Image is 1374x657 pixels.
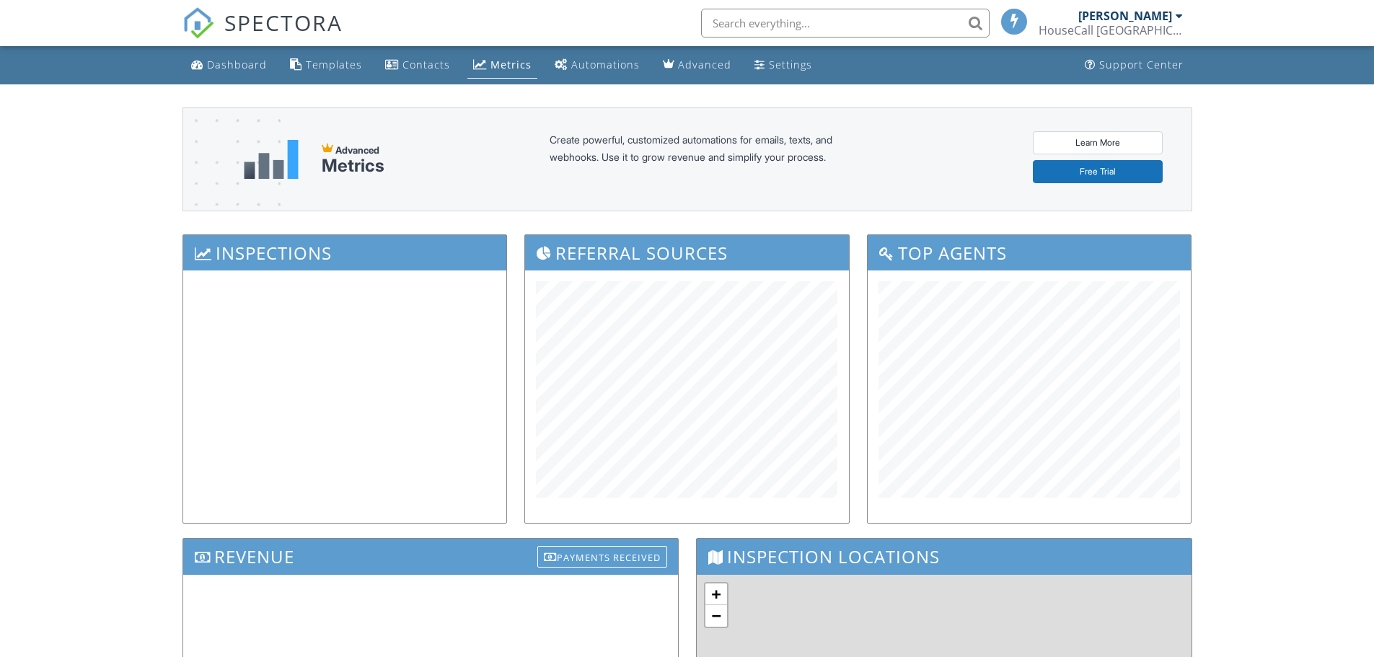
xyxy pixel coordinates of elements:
[244,140,299,179] img: metrics-aadfce2e17a16c02574e7fc40e4d6b8174baaf19895a402c862ea781aae8ef5b.svg
[490,58,532,71] div: Metrics
[183,108,281,268] img: advanced-banner-bg-f6ff0eecfa0ee76150a1dea9fec4b49f333892f74bc19f1b897a312d7a1b2ff3.png
[306,58,362,71] div: Templates
[182,19,343,50] a: SPECTORA
[525,235,849,270] h3: Referral Sources
[1099,58,1184,71] div: Support Center
[537,546,667,568] div: Payments Received
[571,58,640,71] div: Automations
[749,52,818,79] a: Settings
[183,539,678,574] h3: Revenue
[402,58,450,71] div: Contacts
[1079,52,1189,79] a: Support Center
[379,52,456,79] a: Contacts
[207,58,267,71] div: Dashboard
[224,7,343,38] span: SPECTORA
[467,52,537,79] a: Metrics
[182,7,214,39] img: The Best Home Inspection Software - Spectora
[769,58,812,71] div: Settings
[697,539,1192,574] h3: Inspection Locations
[284,52,368,79] a: Templates
[183,235,507,270] h3: Inspections
[705,605,727,627] a: Zoom out
[657,52,737,79] a: Advanced
[335,144,379,156] span: Advanced
[1039,23,1183,38] div: HouseCall Fort Benning
[678,58,731,71] div: Advanced
[705,583,727,605] a: Zoom in
[868,235,1192,270] h3: Top Agents
[185,52,273,79] a: Dashboard
[1078,9,1172,23] div: [PERSON_NAME]
[537,542,667,566] a: Payments Received
[701,9,990,38] input: Search everything...
[1033,131,1163,154] a: Learn More
[549,52,646,79] a: Automations (Basic)
[550,131,867,188] div: Create powerful, customized automations for emails, texts, and webhooks. Use it to grow revenue a...
[1033,160,1163,183] a: Free Trial
[322,156,384,176] div: Metrics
